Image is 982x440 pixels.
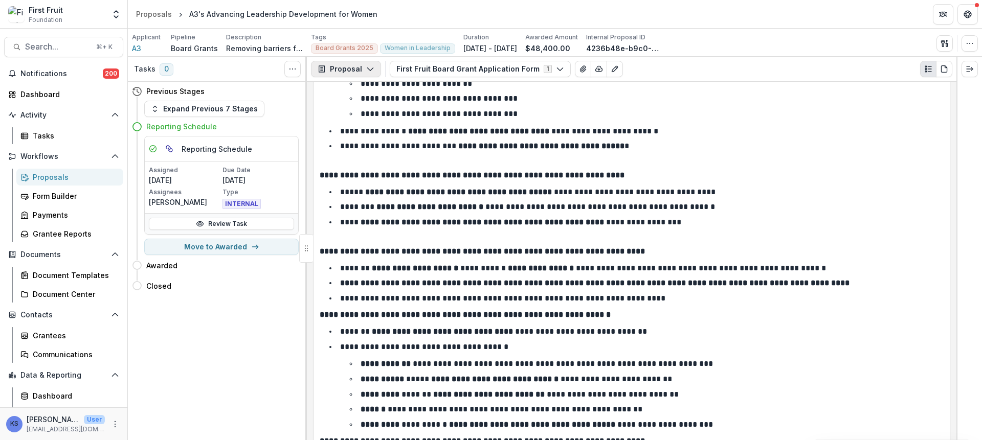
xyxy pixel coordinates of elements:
[20,311,107,319] span: Contacts
[33,289,115,299] div: Document Center
[146,281,171,291] h4: Closed
[10,421,18,427] div: Kelsie Salarda
[109,4,123,25] button: Open entity switcher
[390,61,571,77] button: First Fruit Board Grant Application Form1
[936,61,952,77] button: PDF view
[284,61,301,77] button: Toggle View Cancelled Tasks
[463,33,489,42] p: Duration
[20,152,107,161] span: Workflows
[962,61,978,77] button: Expand right
[586,33,645,42] p: Internal Proposal ID
[33,270,115,281] div: Document Templates
[222,166,294,175] p: Due Date
[33,390,115,401] div: Dashboard
[171,33,195,42] p: Pipeline
[607,61,623,77] button: Edit as form
[33,130,115,141] div: Tasks
[20,371,107,380] span: Data & Reporting
[20,70,103,78] span: Notifications
[146,260,177,271] h4: Awarded
[8,6,25,22] img: First Fruit
[463,43,517,54] p: [DATE] - [DATE]
[27,425,105,434] p: [EMAIL_ADDRESS][DOMAIN_NAME]
[575,61,591,77] button: View Attached Files
[132,43,141,54] a: A3
[94,41,115,53] div: ⌘ + K
[16,406,123,423] a: Data Report
[109,418,121,430] button: More
[171,43,218,54] p: Board Grants
[4,107,123,123] button: Open Activity
[29,5,63,15] div: First Fruit
[16,327,123,344] a: Grantees
[222,188,294,197] p: Type
[33,191,115,201] div: Form Builder
[586,43,663,54] p: 4236b48e-b9c0-4fc9-89ea-20722605ab4d
[525,33,578,42] p: Awarded Amount
[20,250,107,259] span: Documents
[20,89,115,100] div: Dashboard
[144,101,264,117] button: Expand Previous 7 Stages
[84,415,105,424] p: User
[29,15,62,25] span: Foundation
[189,9,377,19] div: A3's Advancing Leadership Development for Women
[149,175,220,186] p: [DATE]
[16,225,123,242] a: Grantee Reports
[16,169,123,186] a: Proposals
[385,44,451,52] span: Women in Leadership
[222,199,261,209] span: INTERNAL
[149,197,220,207] p: [PERSON_NAME]
[132,7,382,21] nav: breadcrumb
[33,349,115,360] div: Communications
[149,218,294,230] a: Review Task
[16,267,123,284] a: Document Templates
[933,4,953,25] button: Partners
[132,33,161,42] p: Applicant
[16,188,123,204] a: Form Builder
[134,65,155,74] h3: Tasks
[957,4,978,25] button: Get Help
[160,63,173,76] span: 0
[4,37,123,57] button: Search...
[25,42,90,52] span: Search...
[33,210,115,220] div: Payments
[144,239,299,255] button: Move to Awarded
[222,175,294,186] p: [DATE]
[4,148,123,165] button: Open Workflows
[226,43,303,54] p: Removing barriers for women and increasing their access to the A3 network- as executives, faculty...
[16,127,123,144] a: Tasks
[4,307,123,323] button: Open Contacts
[33,330,115,341] div: Grantees
[16,346,123,363] a: Communications
[27,414,80,425] p: [PERSON_NAME]
[103,68,119,79] span: 200
[33,172,115,182] div: Proposals
[316,44,373,52] span: Board Grants 2025
[149,166,220,175] p: Assigned
[33,228,115,239] div: Grantee Reports
[182,144,252,154] h5: Reporting Schedule
[146,121,217,132] h4: Reporting Schedule
[4,246,123,263] button: Open Documents
[311,33,326,42] p: Tags
[311,61,381,77] button: Proposal
[146,86,205,97] h4: Previous Stages
[149,188,220,197] p: Assignees
[16,387,123,404] a: Dashboard
[16,286,123,303] a: Document Center
[20,111,107,120] span: Activity
[161,141,177,157] button: View dependent tasks
[136,9,172,19] div: Proposals
[132,7,176,21] a: Proposals
[4,367,123,383] button: Open Data & Reporting
[4,86,123,103] a: Dashboard
[4,65,123,82] button: Notifications200
[525,43,570,54] p: $48,400.00
[16,206,123,223] a: Payments
[226,33,261,42] p: Description
[920,61,936,77] button: Plaintext view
